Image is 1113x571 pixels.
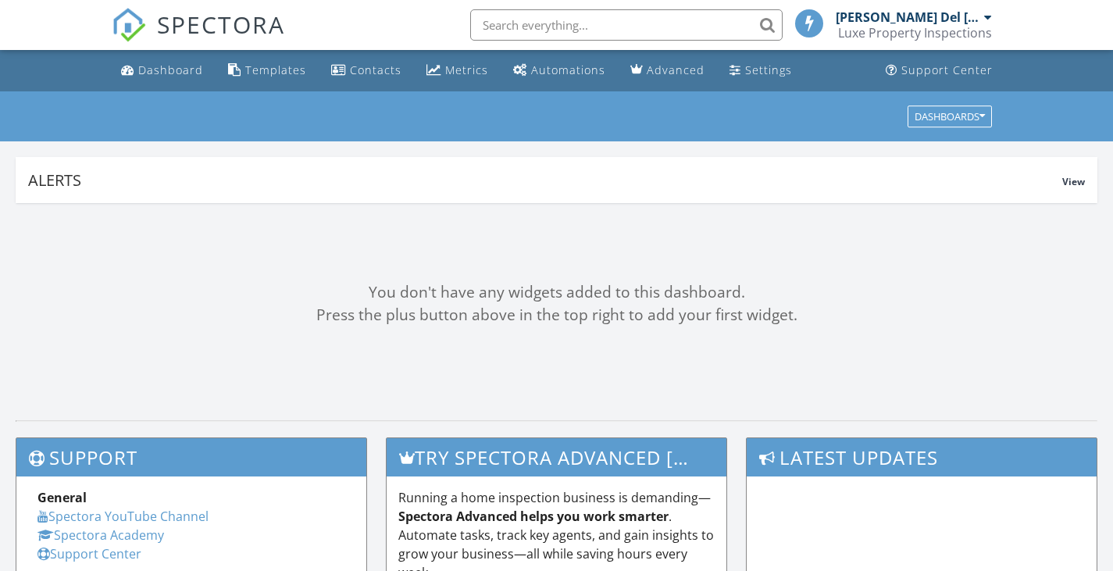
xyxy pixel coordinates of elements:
a: Contacts [325,56,408,85]
div: Dashboards [915,111,985,122]
button: Dashboards [908,105,992,127]
div: Metrics [445,62,488,77]
strong: General [37,489,87,506]
div: You don't have any widgets added to this dashboard. [16,281,1097,304]
div: Press the plus button above in the top right to add your first widget. [16,304,1097,327]
div: Automations [531,62,605,77]
div: [PERSON_NAME] Del [PERSON_NAME] [836,9,980,25]
a: Dashboard [115,56,209,85]
div: Alerts [28,170,1062,191]
span: SPECTORA [157,8,285,41]
a: Settings [723,56,798,85]
div: Settings [745,62,792,77]
a: Templates [222,56,312,85]
div: Dashboard [138,62,203,77]
strong: Spectora Advanced helps you work smarter [398,508,669,525]
div: Contacts [350,62,401,77]
h3: Latest Updates [747,438,1097,476]
div: Support Center [901,62,993,77]
a: Automations (Basic) [507,56,612,85]
a: Support Center [37,545,141,562]
div: Advanced [647,62,705,77]
h3: Support [16,438,366,476]
input: Search everything... [470,9,783,41]
div: Templates [245,62,306,77]
a: Support Center [879,56,999,85]
img: The Best Home Inspection Software - Spectora [112,8,146,42]
div: Luxe Property Inspections [838,25,992,41]
h3: Try spectora advanced [DATE] [387,438,727,476]
a: Advanced [624,56,711,85]
a: Spectora Academy [37,526,164,544]
span: View [1062,175,1085,188]
a: Metrics [420,56,494,85]
a: SPECTORA [112,21,285,54]
a: Spectora YouTube Channel [37,508,209,525]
